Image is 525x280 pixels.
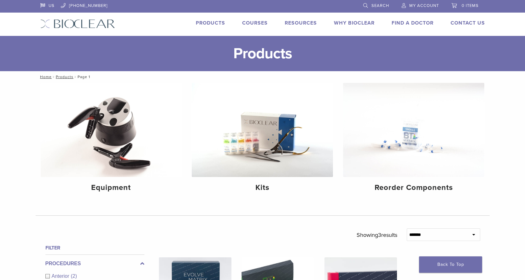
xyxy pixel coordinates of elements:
a: Kits [192,83,333,197]
h4: Reorder Components [348,182,479,193]
a: Back To Top [419,256,482,273]
a: Resources [285,20,317,26]
span: Anterior [52,273,71,279]
a: Contact Us [451,20,485,26]
span: Search [371,3,389,8]
img: Reorder Components [343,83,484,177]
nav: Page 1 [36,71,490,83]
label: Procedures [45,260,144,267]
a: Reorder Components [343,83,484,197]
span: / [73,75,78,78]
a: Why Bioclear [334,20,375,26]
a: Courses [242,20,268,26]
h4: Equipment [46,182,177,193]
h4: Filter [45,244,144,252]
p: Showing results [357,228,397,242]
a: Equipment [41,83,182,197]
a: Home [38,75,52,79]
a: Products [56,75,73,79]
a: Products [196,20,225,26]
h4: Kits [197,182,328,193]
img: Kits [192,83,333,177]
span: 3 [378,231,381,238]
img: Bioclear [40,19,115,28]
span: (2) [71,273,77,279]
span: 0 items [462,3,479,8]
a: Find A Doctor [392,20,434,26]
span: My Account [409,3,439,8]
span: / [52,75,56,78]
img: Equipment [41,83,182,177]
